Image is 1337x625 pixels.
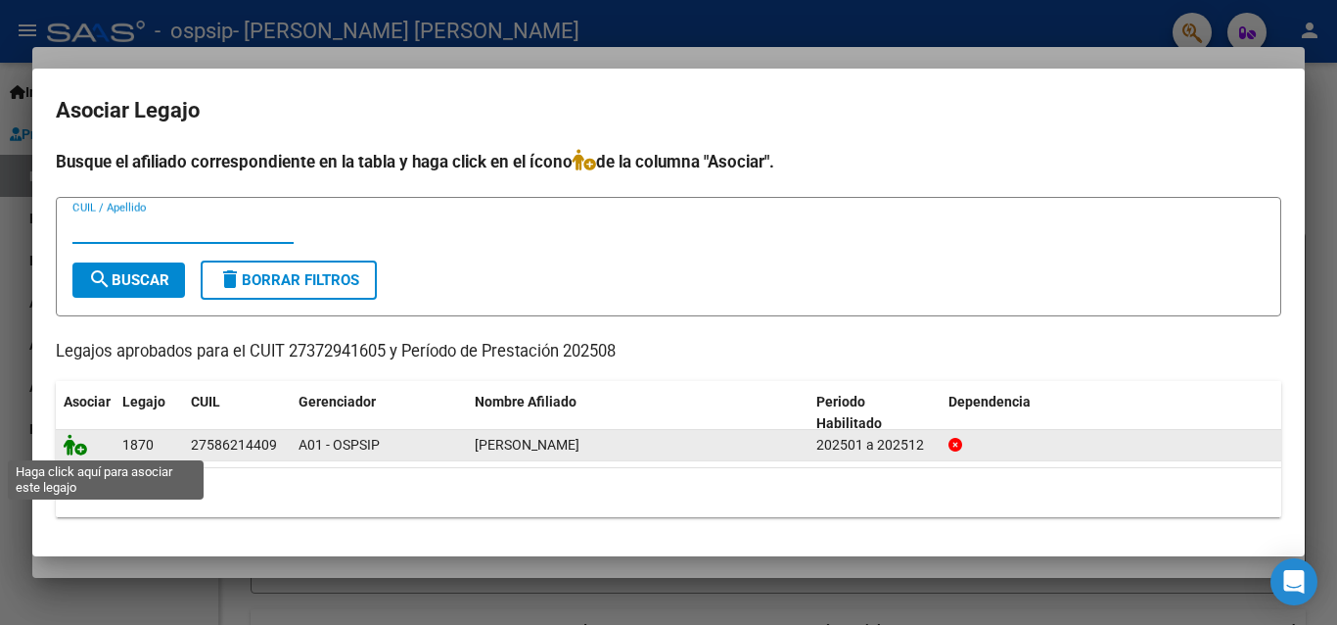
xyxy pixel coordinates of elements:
[64,394,111,409] span: Asociar
[1270,558,1317,605] div: Open Intercom Messenger
[291,381,467,446] datatable-header-cell: Gerenciador
[88,267,112,291] mat-icon: search
[72,263,185,298] button: Buscar
[56,340,1281,364] p: Legajos aprobados para el CUIT 27372941605 y Período de Prestación 202508
[56,92,1281,129] h2: Asociar Legajo
[56,149,1281,174] h4: Busque el afiliado correspondiente en la tabla y haga click en el ícono de la columna "Asociar".
[201,261,377,300] button: Borrar Filtros
[122,437,154,453] span: 1870
[183,381,291,446] datatable-header-cell: CUIL
[56,468,1281,517] div: 1 registros
[299,394,376,409] span: Gerenciador
[115,381,183,446] datatable-header-cell: Legajo
[218,267,242,291] mat-icon: delete
[948,394,1031,409] span: Dependencia
[88,271,169,289] span: Buscar
[218,271,359,289] span: Borrar Filtros
[122,394,165,409] span: Legajo
[467,381,808,446] datatable-header-cell: Nombre Afiliado
[808,381,941,446] datatable-header-cell: Periodo Habilitado
[191,434,277,457] div: 27586214409
[299,437,380,453] span: A01 - OSPSIP
[56,381,115,446] datatable-header-cell: Asociar
[191,394,220,409] span: CUIL
[941,381,1282,446] datatable-header-cell: Dependencia
[816,394,882,432] span: Periodo Habilitado
[475,437,579,453] span: NAHUELPAN ORIANA
[475,394,576,409] span: Nombre Afiliado
[816,434,933,457] div: 202501 a 202512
